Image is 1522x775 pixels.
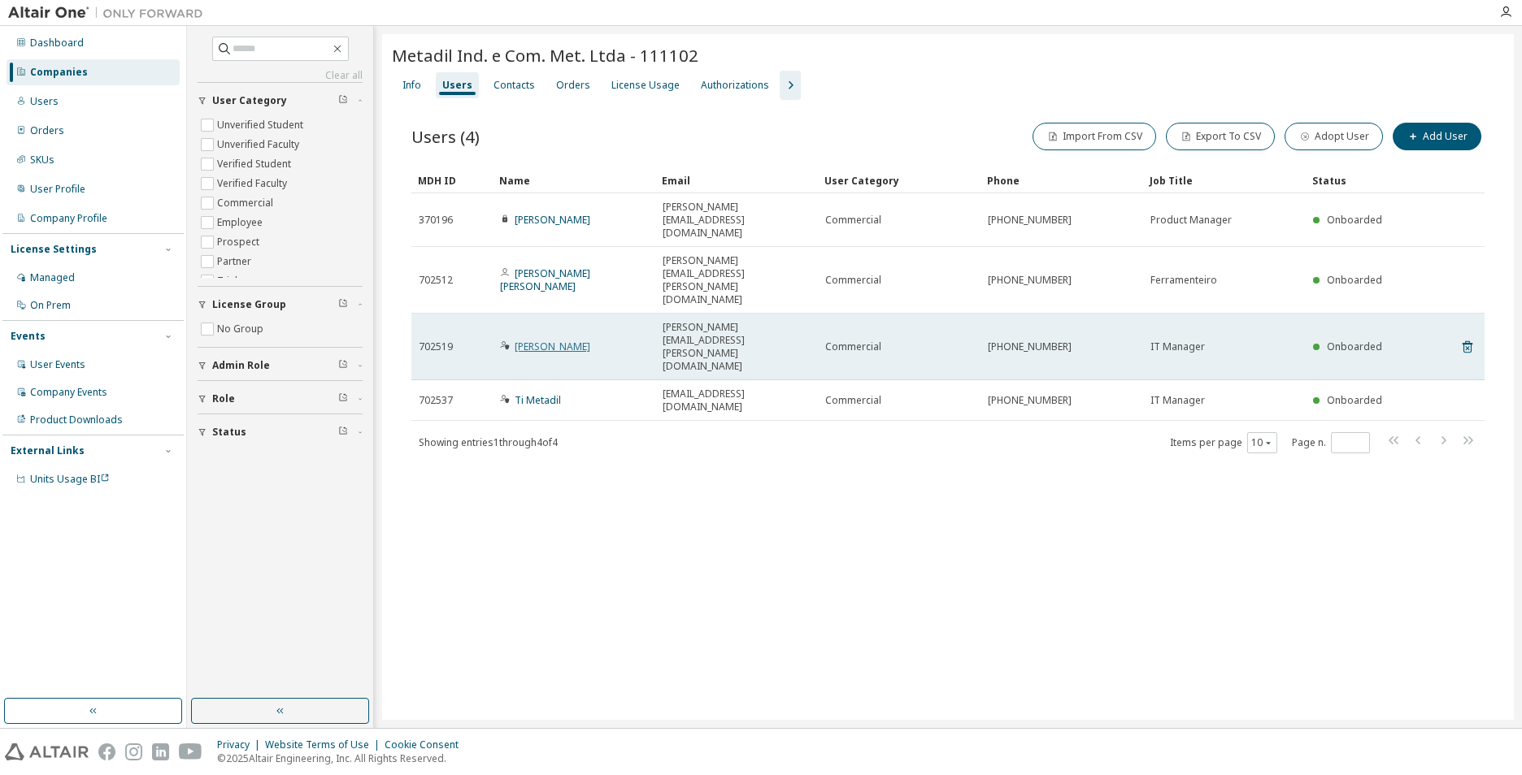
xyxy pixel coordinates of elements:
[392,44,698,67] span: Metadil Ind. e Com. Met. Ltda - 111102
[663,201,811,240] span: [PERSON_NAME][EMAIL_ADDRESS][DOMAIN_NAME]
[217,738,265,751] div: Privacy
[825,274,881,287] span: Commercial
[662,167,811,193] div: Email
[419,214,453,227] span: 370196
[824,167,974,193] div: User Category
[217,154,294,174] label: Verified Student
[1170,432,1277,453] span: Items per page
[338,359,348,372] span: Clear filter
[988,394,1072,407] span: [PHONE_NUMBER]
[198,287,363,323] button: License Group
[1166,123,1275,150] button: Export To CSV
[217,751,468,765] p: © 2025 Altair Engineering, Inc. All Rights Reserved.
[411,125,480,148] span: Users (4)
[515,213,590,227] a: [PERSON_NAME]
[385,738,468,751] div: Cookie Consent
[30,358,85,371] div: User Events
[198,414,363,450] button: Status
[217,213,266,232] label: Employee
[265,738,385,751] div: Website Terms of Use
[217,174,290,193] label: Verified Faculty
[1251,436,1273,449] button: 10
[442,79,472,92] div: Users
[30,271,75,284] div: Managed
[30,124,64,137] div: Orders
[338,392,348,405] span: Clear filter
[198,348,363,383] button: Admin Role
[1285,123,1383,150] button: Adopt User
[338,298,348,311] span: Clear filter
[500,266,590,293] a: [PERSON_NAME] [PERSON_NAME]
[825,394,881,407] span: Commercial
[419,394,453,407] span: 702537
[217,135,302,154] label: Unverified Faculty
[212,298,286,311] span: License Group
[125,743,142,760] img: instagram.svg
[30,299,71,312] div: On Prem
[198,381,363,417] button: Role
[217,115,307,135] label: Unverified Student
[11,243,97,256] div: License Settings
[825,340,881,353] span: Commercial
[515,340,590,353] a: [PERSON_NAME]
[499,167,649,193] div: Name
[1292,432,1370,453] span: Page n.
[419,274,453,287] span: 702512
[987,167,1137,193] div: Phone
[402,79,421,92] div: Info
[11,444,85,457] div: External Links
[30,37,84,50] div: Dashboard
[825,214,881,227] span: Commercial
[1150,394,1205,407] span: IT Manager
[1150,167,1299,193] div: Job Title
[419,435,558,449] span: Showing entries 1 through 4 of 4
[217,271,241,291] label: Trial
[988,340,1072,353] span: [PHONE_NUMBER]
[179,743,202,760] img: youtube.svg
[212,392,235,405] span: Role
[701,79,769,92] div: Authorizations
[1327,340,1382,353] span: Onboarded
[611,79,680,92] div: License Usage
[1327,213,1382,227] span: Onboarded
[98,743,115,760] img: facebook.svg
[338,94,348,107] span: Clear filter
[30,413,123,426] div: Product Downloads
[515,393,561,407] a: Ti Metadil
[1327,273,1382,287] span: Onboarded
[30,66,88,79] div: Companies
[1393,123,1481,150] button: Add User
[11,330,46,343] div: Events
[494,79,535,92] div: Contacts
[198,83,363,119] button: User Category
[556,79,590,92] div: Orders
[1150,274,1217,287] span: Ferramenteiro
[30,212,107,225] div: Company Profile
[217,193,276,213] label: Commercial
[30,183,85,196] div: User Profile
[212,426,246,439] span: Status
[212,94,287,107] span: User Category
[1150,340,1205,353] span: IT Manager
[988,214,1072,227] span: [PHONE_NUMBER]
[5,743,89,760] img: altair_logo.svg
[8,5,211,21] img: Altair One
[663,321,811,373] span: [PERSON_NAME][EMAIL_ADDRESS][PERSON_NAME][DOMAIN_NAME]
[217,252,254,271] label: Partner
[663,387,811,413] span: [EMAIL_ADDRESS][DOMAIN_NAME]
[1150,214,1232,227] span: Product Manager
[418,167,486,193] div: MDH ID
[30,386,107,399] div: Company Events
[198,69,363,82] a: Clear all
[1327,393,1382,407] span: Onboarded
[663,254,811,306] span: [PERSON_NAME][EMAIL_ADDRESS][PERSON_NAME][DOMAIN_NAME]
[419,340,453,353] span: 702519
[338,426,348,439] span: Clear filter
[1312,167,1387,193] div: Status
[212,359,270,372] span: Admin Role
[988,274,1072,287] span: [PHONE_NUMBER]
[152,743,169,760] img: linkedin.svg
[30,154,54,167] div: SKUs
[217,319,267,339] label: No Group
[1033,123,1156,150] button: Import From CSV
